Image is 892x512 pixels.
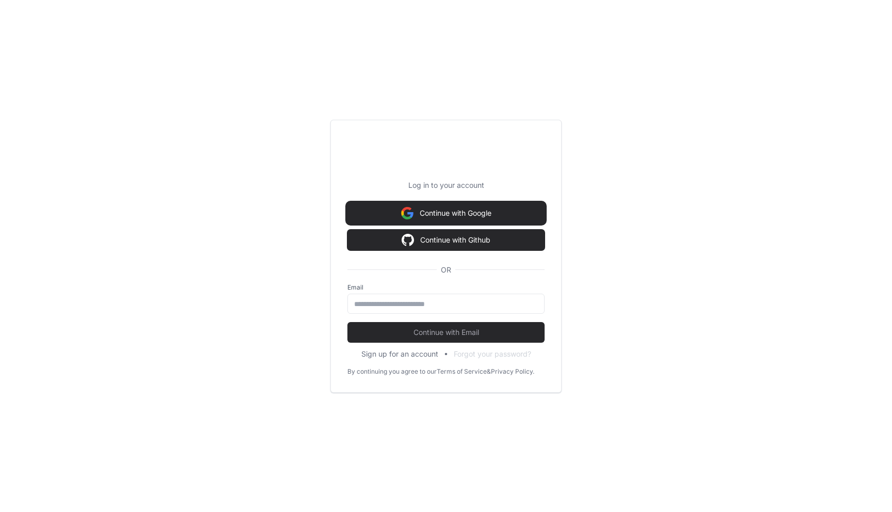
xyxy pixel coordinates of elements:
[491,367,534,376] a: Privacy Policy.
[347,322,545,343] button: Continue with Email
[402,230,414,250] img: Sign in with google
[487,367,491,376] div: &
[347,203,545,223] button: Continue with Google
[454,349,531,359] button: Forgot your password?
[347,180,545,190] p: Log in to your account
[437,367,487,376] a: Terms of Service
[401,203,413,223] img: Sign in with google
[347,283,545,292] label: Email
[347,327,545,338] span: Continue with Email
[361,349,438,359] button: Sign up for an account
[347,367,437,376] div: By continuing you agree to our
[437,265,455,275] span: OR
[347,230,545,250] button: Continue with Github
